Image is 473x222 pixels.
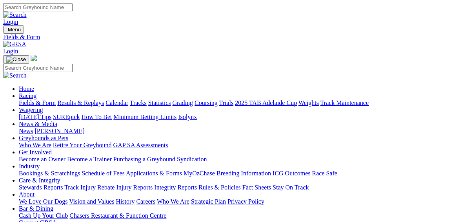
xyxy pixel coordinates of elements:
span: Menu [8,27,21,32]
a: Vision and Values [69,198,114,205]
a: Bookings & Scratchings [19,170,80,177]
a: Syndication [177,156,207,162]
a: Applications & Forms [126,170,182,177]
a: Calendar [106,99,128,106]
a: News [19,128,33,134]
div: About [19,198,470,205]
a: Track Maintenance [320,99,369,106]
a: Care & Integrity [19,177,60,184]
a: We Love Our Dogs [19,198,67,205]
a: Tracks [130,99,147,106]
a: Isolynx [178,114,197,120]
a: Retire Your Greyhound [53,142,112,148]
img: Search [3,72,27,79]
a: [PERSON_NAME] [35,128,84,134]
a: Greyhounds as Pets [19,135,68,141]
a: Bar & Dining [19,205,53,212]
a: Race Safe [312,170,337,177]
a: Results & Replays [57,99,104,106]
a: Purchasing a Greyhound [113,156,175,162]
a: Fields & Form [3,34,470,41]
a: Stay On Track [273,184,309,191]
a: Schedule of Fees [82,170,124,177]
a: Industry [19,163,40,170]
a: Grading [173,99,193,106]
a: Statistics [148,99,171,106]
a: Home [19,85,34,92]
div: Care & Integrity [19,184,470,191]
a: Become an Owner [19,156,65,162]
a: Become a Trainer [67,156,112,162]
a: News & Media [19,121,57,127]
a: Fact Sheets [242,184,271,191]
a: GAP SA Assessments [113,142,168,148]
a: Who We Are [157,198,189,205]
div: Racing [19,99,470,106]
a: Privacy Policy [227,198,264,205]
a: Login [3,48,18,54]
img: Close [6,56,26,63]
a: Coursing [195,99,218,106]
button: Toggle navigation [3,25,24,34]
a: 2025 TAB Adelaide Cup [235,99,297,106]
a: Chasers Restaurant & Function Centre [69,212,166,219]
a: ICG Outcomes [273,170,310,177]
input: Search [3,3,73,11]
a: SUREpick [53,114,80,120]
div: News & Media [19,128,470,135]
a: Wagering [19,106,43,113]
a: Cash Up Your Club [19,212,68,219]
a: Rules & Policies [198,184,241,191]
a: About [19,191,35,198]
a: [DATE] Tips [19,114,51,120]
a: Strategic Plan [191,198,226,205]
a: Weights [298,99,319,106]
div: Industry [19,170,470,177]
div: Bar & Dining [19,212,470,219]
a: Breeding Information [216,170,271,177]
a: Trials [219,99,233,106]
div: Wagering [19,114,470,121]
input: Search [3,64,73,72]
a: Track Injury Rebate [64,184,115,191]
a: Who We Are [19,142,51,148]
img: GRSA [3,41,26,48]
button: Toggle navigation [3,55,29,64]
a: Minimum Betting Limits [113,114,176,120]
a: Injury Reports [116,184,153,191]
a: Racing [19,92,36,99]
a: Integrity Reports [154,184,197,191]
a: History [116,198,135,205]
a: Login [3,18,18,25]
a: Fields & Form [19,99,56,106]
div: Greyhounds as Pets [19,142,470,149]
a: Get Involved [19,149,52,155]
a: MyOzChase [184,170,215,177]
a: Careers [136,198,155,205]
div: Get Involved [19,156,470,163]
a: How To Bet [82,114,112,120]
img: logo-grsa-white.png [31,55,37,61]
img: Search [3,11,27,18]
a: Stewards Reports [19,184,63,191]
